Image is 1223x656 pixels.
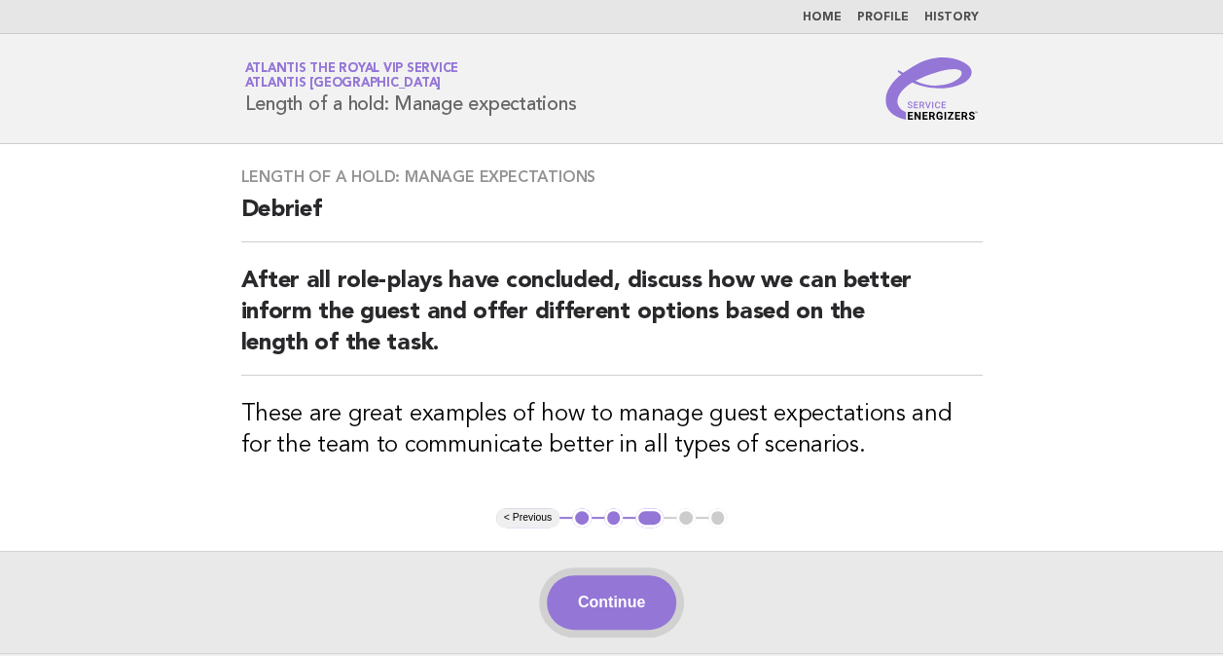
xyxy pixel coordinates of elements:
a: Profile [857,12,909,23]
h1: Length of a hold: Manage expectations [245,63,577,114]
span: Atlantis [GEOGRAPHIC_DATA] [245,78,442,91]
button: < Previous [496,508,559,528]
button: 1 [572,508,592,528]
h3: Length of a hold: Manage expectations [241,167,983,187]
button: Continue [547,575,676,630]
h2: Debrief [241,195,983,242]
h2: After all role-plays have concluded, discuss how we can better inform the guest and offer differe... [241,266,983,376]
button: 3 [635,508,664,528]
a: Home [803,12,842,23]
a: Atlantis the Royal VIP ServiceAtlantis [GEOGRAPHIC_DATA] [245,62,459,90]
button: 2 [604,508,624,528]
img: Service Energizers [885,57,979,120]
a: History [924,12,979,23]
h3: These are great examples of how to manage guest expectations and for the team to communicate bett... [241,399,983,461]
